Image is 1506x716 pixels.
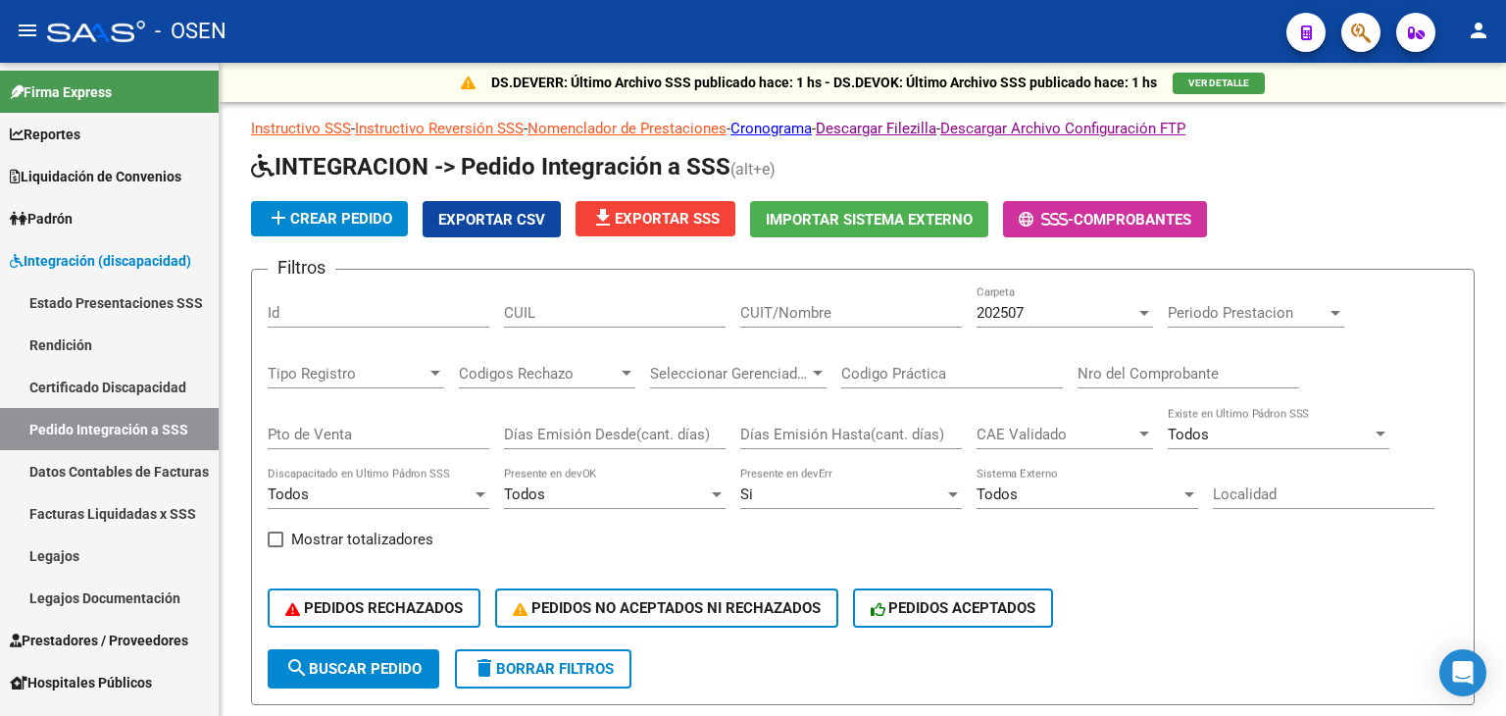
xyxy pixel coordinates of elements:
span: Firma Express [10,81,112,103]
mat-icon: add [267,206,290,230]
button: -Comprobantes [1003,201,1207,237]
span: - OSEN [155,10,226,53]
span: Liquidación de Convenios [10,166,181,187]
a: Descargar Filezilla [816,120,936,137]
span: PEDIDOS ACEPTADOS [871,599,1036,617]
span: Todos [504,486,545,503]
span: Comprobantes [1074,211,1191,229]
span: Hospitales Públicos [10,672,152,693]
span: Todos [1168,426,1209,443]
span: Codigos Rechazo [459,365,618,383]
p: - - - - - [251,118,1475,139]
p: DS.DEVERR: Último Archivo SSS publicado hace: 1 hs - DS.DEVOK: Último Archivo SSS publicado hace:... [491,72,1157,93]
a: Descargar Archivo Configuración FTP [940,120,1185,137]
mat-icon: delete [473,656,496,680]
span: Seleccionar Gerenciador [650,365,809,383]
a: Instructivo SSS [251,120,351,137]
span: Tipo Registro [268,365,427,383]
span: PEDIDOS NO ACEPTADOS NI RECHAZADOS [513,599,821,617]
button: PEDIDOS ACEPTADOS [853,588,1054,628]
span: Integración (discapacidad) [10,250,191,272]
span: Importar Sistema Externo [766,211,973,229]
a: Nomenclador de Prestaciones [527,120,727,137]
span: Exportar CSV [438,211,545,229]
mat-icon: menu [16,19,39,42]
button: Buscar Pedido [268,649,439,689]
span: CAE Validado [977,426,1135,443]
span: Prestadores / Proveedores [10,630,188,651]
span: Todos [268,486,309,503]
span: Exportar SSS [591,210,720,228]
span: Borrar Filtros [473,660,614,678]
span: Reportes [10,124,80,145]
span: Si [740,486,753,503]
button: Exportar SSS [576,201,735,236]
button: Exportar CSV [423,201,561,237]
div: Open Intercom Messenger [1439,649,1486,696]
span: Mostrar totalizadores [291,528,433,551]
button: PEDIDOS NO ACEPTADOS NI RECHAZADOS [495,588,838,628]
h3: Filtros [268,254,335,281]
span: (alt+e) [730,160,776,179]
mat-icon: search [285,656,309,680]
span: 202507 [977,304,1024,322]
a: Cronograma [730,120,812,137]
button: VER DETALLE [1173,73,1265,94]
a: Instructivo Reversión SSS [355,120,524,137]
mat-icon: file_download [591,206,615,230]
span: Crear Pedido [267,210,392,228]
span: Periodo Prestacion [1168,304,1327,322]
button: Importar Sistema Externo [750,201,988,237]
span: PEDIDOS RECHAZADOS [285,599,463,617]
span: Buscar Pedido [285,660,422,678]
span: VER DETALLE [1188,77,1249,88]
button: Borrar Filtros [455,649,631,689]
span: INTEGRACION -> Pedido Integración a SSS [251,153,730,180]
span: - [1019,211,1074,229]
button: PEDIDOS RECHAZADOS [268,588,480,628]
span: Padrón [10,208,73,230]
button: Crear Pedido [251,201,408,236]
mat-icon: person [1467,19,1490,42]
span: Todos [977,486,1018,503]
